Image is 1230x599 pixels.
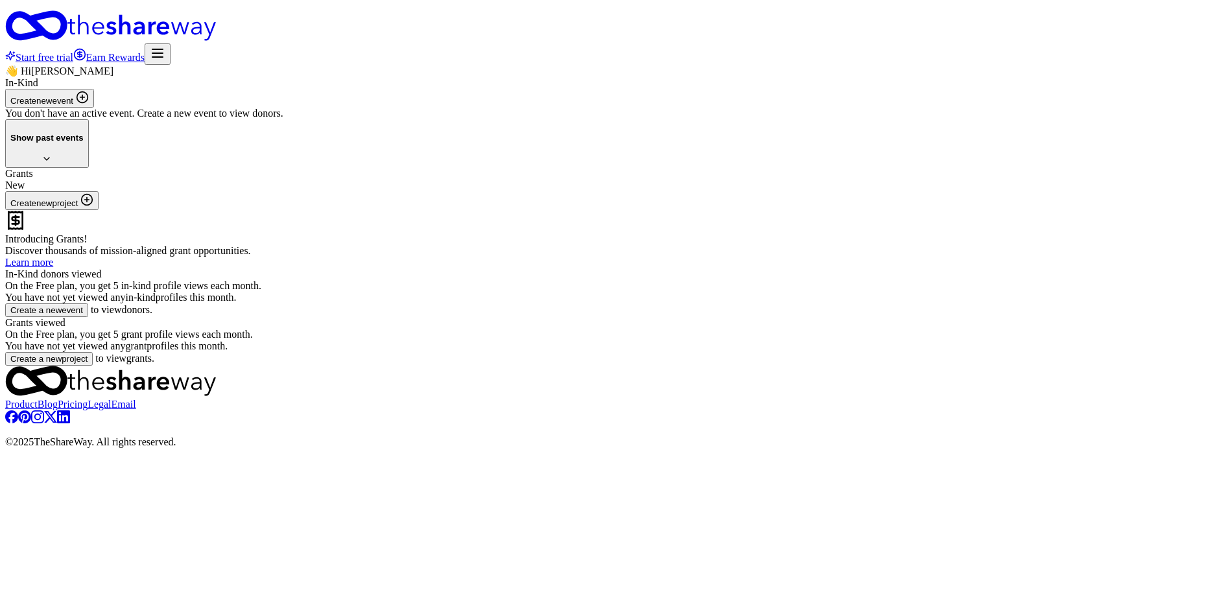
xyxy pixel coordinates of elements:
[112,399,136,410] a: Email
[5,10,1225,43] a: Home
[5,180,1225,191] div: New
[38,399,58,410] a: Blog
[5,303,88,317] button: Create a newevent
[5,304,152,315] span: to view donors .
[58,399,88,410] a: Pricing
[36,198,52,208] span: new
[88,399,111,410] a: Legal
[5,257,53,268] a: Learn more
[5,340,1225,352] div: You have not yet viewed any grant profiles this month.
[10,133,84,143] h4: Show past events
[5,65,1225,77] div: 👋 Hi [PERSON_NAME]
[5,89,94,108] button: Createnewevent
[5,245,1225,257] div: Discover thousands of mission-aligned grant opportunities.
[5,233,1225,245] div: Introducing Grants!
[5,353,154,364] span: to view grants .
[5,399,38,410] a: Product
[5,329,1225,340] div: On the Free plan, you get 5 grant profile views each month.
[5,52,73,63] a: Start free trial
[5,280,1225,292] div: On the Free plan, you get 5 in-kind profile views each month.
[5,168,33,179] span: Grants
[5,108,1225,119] div: You don't have an active event. Create a new event to view donors.
[5,292,1225,303] div: You have not yet viewed any in-kind profiles this month.
[36,96,52,106] span: new
[5,436,1225,448] p: © 2025 TheShareWay. All rights reserved.
[5,352,93,366] button: Create a newproject
[5,191,99,210] button: Createnewproject
[5,399,1225,410] nav: quick links
[5,77,38,88] span: In-Kind
[73,52,145,63] a: Earn Rewards
[5,317,1225,329] div: Grants viewed
[5,119,89,168] button: Show past events
[5,268,1225,280] div: In-Kind donors viewed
